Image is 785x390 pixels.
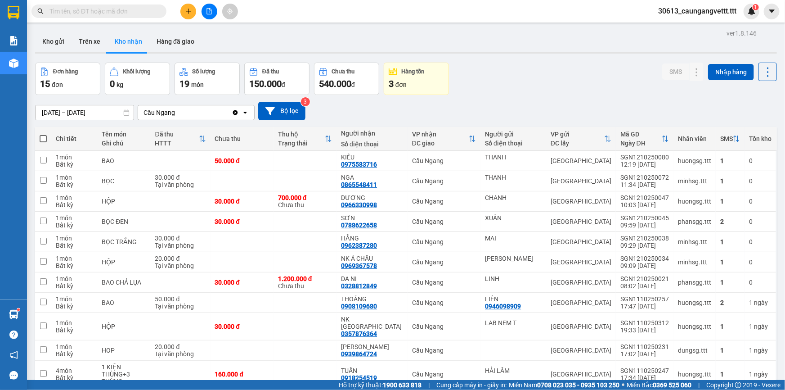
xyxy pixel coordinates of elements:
div: SGN1110250257 [620,295,669,303]
div: 10:03 [DATE] [620,201,669,209]
div: BAO [102,157,146,164]
div: 30.000 đ [155,174,206,181]
div: 50.000 đ [155,295,206,303]
div: minhsg.ttt [678,177,711,185]
div: 1 món [56,319,93,327]
div: 30.000 đ [215,218,269,225]
div: 09:29 [DATE] [620,242,669,249]
div: 0946098909 [485,303,521,310]
th: Toggle SortBy [616,127,673,151]
div: LAB NEM T [485,319,542,327]
svg: open [242,109,249,116]
div: HỘP [102,323,146,330]
div: Bất kỳ [56,262,93,269]
div: [GEOGRAPHIC_DATA] [551,177,611,185]
div: 0966330998 [341,201,377,209]
div: ĐC giao [412,140,469,147]
sup: 1 [17,308,20,311]
div: Người nhận [341,130,403,137]
div: huongsg.ttt [678,299,711,306]
span: CR : [7,58,21,67]
div: 20.000 đ [155,255,206,262]
div: huongsg.ttt [678,198,711,205]
span: 30613_caungangvettt.ttt [651,5,744,17]
div: Tại văn phòng [155,181,206,188]
div: Khối lượng [123,68,150,75]
div: Chưa thu [332,68,355,75]
strong: 1900 633 818 [383,381,422,389]
span: ngày [754,371,768,378]
div: 1 [749,323,772,330]
div: 0918254519 [341,374,377,381]
button: caret-down [764,4,780,19]
button: Số lượng19món [175,63,240,95]
div: BỌC TRẮNG [102,238,146,245]
span: ngày [754,347,768,354]
div: 1 món [56,174,93,181]
div: SGN1110250247 [620,367,669,374]
span: notification [9,351,18,359]
span: file-add [206,8,212,14]
div: Tồn kho [749,135,772,142]
div: 1 [720,279,740,286]
div: [GEOGRAPHIC_DATA] [551,218,611,225]
input: Select a date range. [36,105,134,120]
span: copyright [735,382,741,388]
div: 0 [749,177,772,185]
span: đ [351,81,355,88]
div: Chưa thu [278,194,332,209]
th: Toggle SortBy [716,127,745,151]
span: search [37,8,44,14]
span: caret-down [768,7,776,15]
div: 1 món [56,214,93,222]
span: question-circle [9,331,18,339]
span: message [9,371,18,380]
img: logo-vxr [8,6,19,19]
div: 20.000 [7,57,54,68]
div: [GEOGRAPHIC_DATA] [551,258,611,266]
div: 1 [749,347,772,354]
div: 30.000 đ [215,323,269,330]
div: 30.000 đ [215,198,269,205]
span: | [428,380,430,390]
div: Chưa thu [215,135,269,142]
div: 700.000 đ [278,194,332,201]
div: Mã GD [620,131,662,138]
div: [GEOGRAPHIC_DATA] [551,157,611,164]
div: Tại văn phòng [155,303,206,310]
div: huongsg.ttt [678,157,711,164]
div: Trạng thái [278,140,325,147]
div: 0975583716 [341,161,377,168]
button: Khối lượng0kg [105,63,170,95]
img: warehouse-icon [9,59,18,68]
div: [GEOGRAPHIC_DATA] [551,371,611,378]
div: 1 [720,177,740,185]
span: Miền Nam [509,380,619,390]
div: Bất kỳ [56,374,93,381]
sup: 3 [301,97,310,106]
div: Tại văn phòng [155,242,206,249]
div: SGN1210250045 [620,214,669,222]
div: TUẤN [341,367,403,374]
button: Trên xe [72,31,108,52]
span: Nhận: [58,8,80,17]
div: SGN1210250021 [620,275,669,282]
input: Tìm tên, số ĐT hoặc mã đơn [49,6,156,16]
div: ver 1.8.146 [727,28,757,38]
div: 2 [720,218,740,225]
div: Bất kỳ [56,303,93,310]
div: 0 [749,157,772,164]
div: minhsg.ttt [678,238,711,245]
div: Ghi chú [102,140,146,147]
div: 09:59 [DATE] [620,222,669,229]
div: 4 món [56,367,93,374]
button: Hàng đã giao [149,31,202,52]
div: BAO [102,299,146,306]
img: warehouse-icon [9,310,18,319]
div: 0788622658 [341,222,377,229]
div: 19:33 [DATE] [620,327,669,334]
div: NK SÀI GÒN [341,316,403,330]
div: 1 món [56,235,93,242]
div: Số điện thoại [341,141,403,148]
img: solution-icon [9,36,18,45]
